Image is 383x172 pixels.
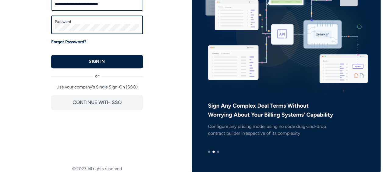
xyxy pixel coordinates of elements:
[55,19,139,24] label: Password
[51,95,143,110] button: CONTINUE WITH SSO
[51,55,143,68] button: SIGN IN
[89,59,105,65] p: SIGN IN
[51,39,86,45] a: Forgot Password?
[51,84,143,90] p: Use your company's Single Sign-On (SSO)
[51,68,143,79] div: or
[2,166,192,172] footer: © 2023 All rights reserved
